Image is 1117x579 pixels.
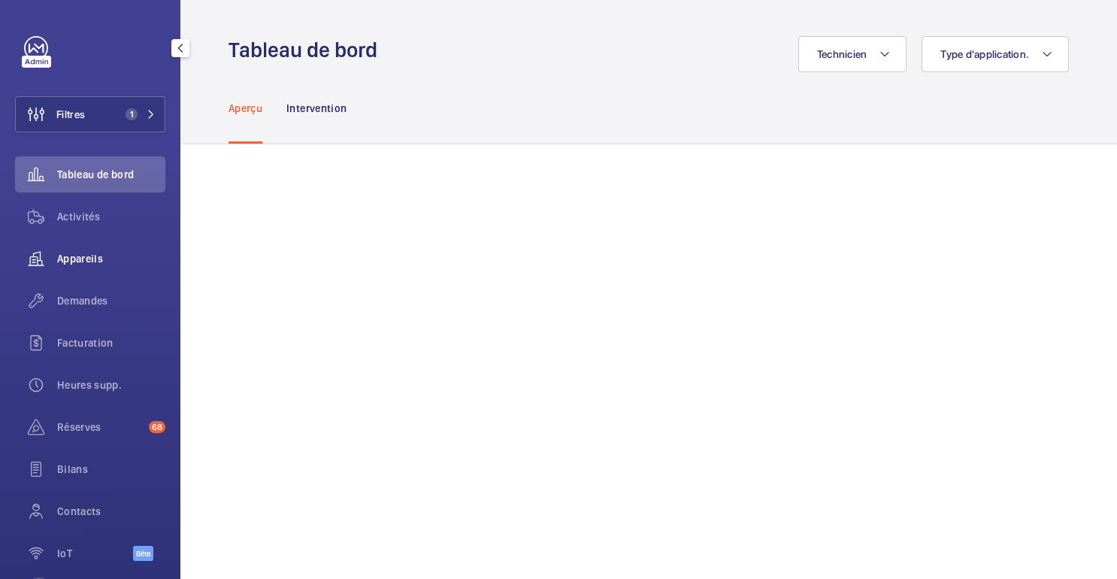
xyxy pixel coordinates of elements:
[229,37,377,62] font: Tableau de bord
[152,422,162,432] font: 68
[57,253,103,265] font: Appareils
[56,108,85,120] font: Filtres
[57,211,100,223] font: Activités
[817,48,867,60] font: Technicien
[57,168,134,180] font: Tableau de bord
[130,109,134,120] font: 1
[940,48,1029,60] font: Type d'application.
[136,549,150,558] font: Bêta
[229,102,262,114] font: Aperçu
[57,295,108,307] font: Demandes
[57,505,101,517] font: Contacts
[798,36,907,72] button: Technicien
[57,337,114,349] font: Facturation
[57,421,101,433] font: Réserves
[286,102,347,114] font: Intervention
[15,96,165,132] button: Filtres1
[922,36,1069,72] button: Type d'application.
[57,463,88,475] font: Bilans
[57,379,122,391] font: Heures supp.
[57,547,72,559] font: IoT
